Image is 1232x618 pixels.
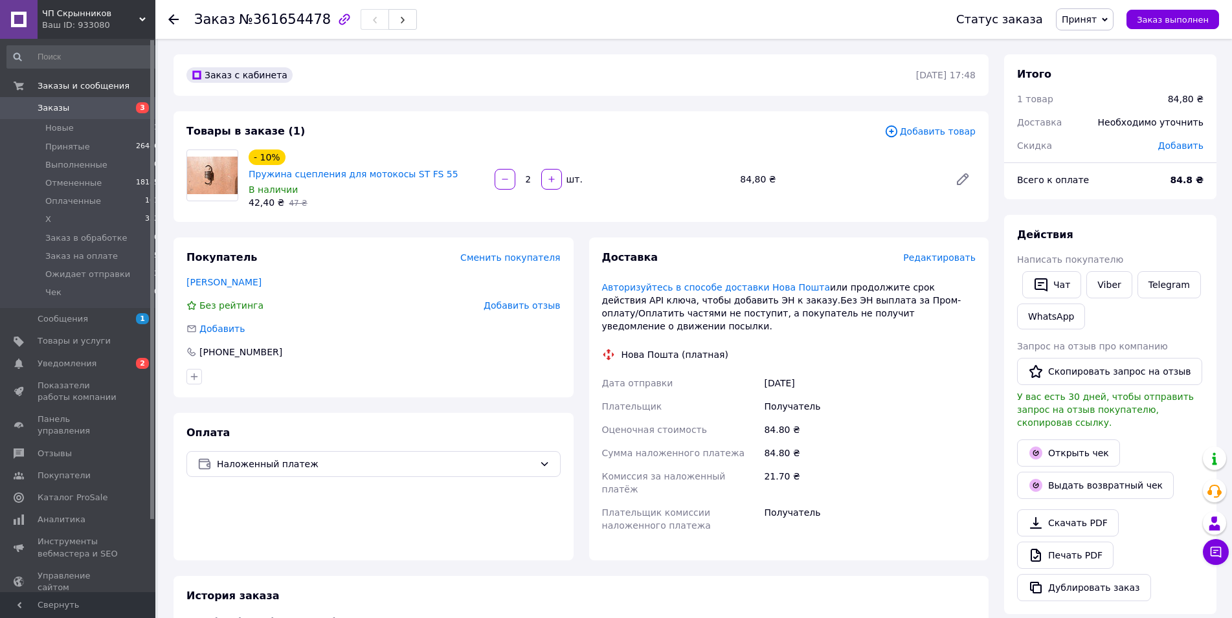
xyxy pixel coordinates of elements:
span: Плательщик [602,401,662,412]
a: Печать PDF [1017,542,1114,569]
a: Пружина сцепления для мотокосы ST FS 55 [249,169,458,179]
input: Поиск [6,45,160,69]
span: Заказ в обработке [45,232,128,244]
span: Каталог ProSale [38,492,107,503]
div: Получатель [761,395,978,418]
span: Добавить [199,324,245,334]
a: Открыть чек [1017,439,1120,467]
span: Уведомления [38,358,96,370]
a: Viber [1086,271,1132,298]
span: 0 [154,232,159,244]
span: Запрос на отзыв про компанию [1017,341,1168,351]
span: Покупатели [38,470,91,481]
div: Получатель [761,501,978,537]
span: 47 ₴ [289,199,307,208]
span: 1 [136,313,149,324]
span: Итого [1017,68,1051,80]
span: Инструменты вебмастера и SEO [38,536,120,559]
div: [DATE] [761,371,978,395]
div: шт. [563,173,584,186]
span: 353 [145,214,159,225]
button: Чат с покупателем [1203,539,1229,565]
span: Аналитика [38,514,85,525]
span: Сообщения [38,313,88,325]
a: WhatsApp [1017,303,1085,329]
div: - 10% [249,149,286,165]
a: Telegram [1137,271,1201,298]
div: Вернуться назад [168,13,179,26]
button: Выдать возвратный чек [1017,472,1174,499]
span: Редактировать [903,252,976,263]
span: Панель управления [38,414,120,437]
span: В наличии [249,184,298,195]
span: Оплата [186,426,230,439]
span: 18185 [136,177,159,189]
button: Чат [1022,271,1081,298]
span: Сумма наложенного платежа [602,448,745,458]
span: Добавить [1158,140,1204,151]
span: Отмененные [45,177,102,189]
button: Скопировать запрос на отзыв [1017,358,1202,385]
span: Товары и услуги [38,335,111,347]
div: [PHONE_NUMBER] [198,346,284,359]
span: Оценочная стоимость [602,425,708,435]
span: Дата отправки [602,378,673,388]
span: №361654478 [239,12,331,27]
div: Ваш ID: 933080 [42,19,155,31]
span: 101 [145,195,159,207]
span: У вас есть 30 дней, чтобы отправить запрос на отзыв покупателю, скопировав ссылку. [1017,392,1194,428]
span: Добавить отзыв [484,300,560,311]
span: Наложенный платеж [217,457,534,471]
div: 84,80 ₴ [1168,93,1204,105]
span: Управление сайтом [38,570,120,593]
img: Пружина сцепления для мотокосы ST FS 55 [187,157,238,195]
span: 15 [150,250,159,262]
span: 0 [154,287,159,298]
span: Оплаченные [45,195,101,207]
div: Нова Пошта (платная) [618,348,732,361]
button: Дублировать заказ [1017,574,1151,601]
span: 1 товар [1017,94,1053,104]
div: Необходимо уточнить [1090,108,1211,137]
a: Скачать PDF [1017,509,1119,536]
span: 3 [136,102,149,113]
time: [DATE] 17:48 [916,70,976,80]
span: Товары в заказе (1) [186,125,305,137]
span: Покупатель [186,251,257,263]
span: Принятые [45,141,90,153]
a: [PERSON_NAME] [186,277,262,287]
span: ЧП Скрынников [42,8,139,19]
span: 2 [136,358,149,369]
div: 21.70 ₴ [761,465,978,501]
span: Ожидает отправки [45,269,130,280]
span: Скидка [1017,140,1052,151]
span: Заказы [38,102,69,114]
span: Отзывы [38,448,72,459]
span: 1 [154,122,159,134]
a: Авторизуйтесь в способе доставки Нова Пошта [602,282,831,292]
span: Доставка [1017,117,1062,127]
span: Добавить товар [884,124,976,138]
div: Заказ с кабинета [186,67,293,83]
span: Без рейтинга [199,300,263,311]
span: Заказ [194,12,235,27]
span: Комиссия за наложенный платёж [602,471,726,494]
span: 42,40 ₴ [249,197,284,208]
span: Принят [1062,14,1097,25]
span: Написать покупателю [1017,254,1123,265]
span: Выполненные [45,159,107,171]
span: Чек [45,287,62,298]
span: Действия [1017,228,1073,241]
span: Заказы и сообщения [38,80,129,92]
span: 26486 [136,141,159,153]
span: 3 [154,269,159,280]
span: Новые [45,122,74,134]
div: 84.80 ₴ [761,441,978,465]
span: X [45,214,51,225]
span: Доставка [602,251,658,263]
span: 0 [154,159,159,171]
span: Всего к оплате [1017,175,1089,185]
div: или продолжите срок действия АРІ ключа, чтобы добавить ЭН к заказу.Без ЭН выплата за Пром-оплату/... [602,281,976,333]
b: 84.8 ₴ [1170,175,1204,185]
span: Плательщик комиссии наложенного платежа [602,507,711,531]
